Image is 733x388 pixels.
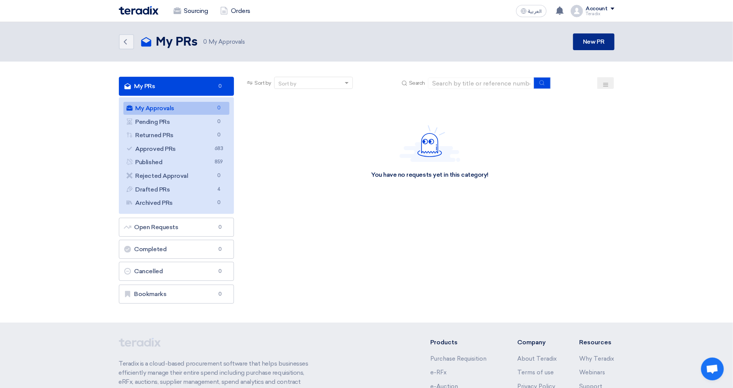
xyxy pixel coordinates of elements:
[123,129,230,142] a: Returned PRs
[119,6,158,15] img: Teradix logo
[371,171,488,179] div: You have no requests yet in this category!
[400,125,460,162] img: Hello
[428,78,534,89] input: Search by title or reference number
[573,33,614,50] a: New PR
[580,369,605,376] a: Webinars
[119,262,234,281] a: Cancelled0
[214,118,223,126] span: 0
[215,82,224,90] span: 0
[123,116,230,128] a: Pending PRs
[214,145,223,153] span: 683
[123,102,230,115] a: My Approvals
[123,183,230,196] a: Drafted PRs
[123,156,230,169] a: Published
[119,77,234,96] a: My PRs0
[571,5,583,17] img: profile_test.png
[409,79,425,87] span: Search
[430,355,487,362] a: Purchase Requisition
[167,3,214,19] a: Sourcing
[214,172,223,180] span: 0
[214,185,223,193] span: 4
[119,240,234,259] a: Completed0
[123,169,230,182] a: Rejected Approval
[215,245,224,253] span: 0
[123,196,230,209] a: Archived PRs
[215,223,224,231] span: 0
[580,355,615,362] a: Why Teradix
[701,358,724,380] a: Open chat
[586,12,615,16] div: Teradix
[214,3,256,19] a: Orders
[214,158,223,166] span: 859
[254,79,271,87] span: Sort by
[430,369,447,376] a: e-RFx
[119,285,234,304] a: Bookmarks0
[517,338,557,347] li: Company
[580,338,615,347] li: Resources
[516,5,547,17] button: العربية
[214,199,223,207] span: 0
[215,290,224,298] span: 0
[517,355,557,362] a: About Teradix
[528,9,542,14] span: العربية
[430,338,494,347] li: Products
[214,131,223,139] span: 0
[214,104,223,112] span: 0
[123,143,230,155] a: Approved PRs
[204,38,245,46] span: My Approvals
[517,369,554,376] a: Terms of use
[586,6,608,12] div: Account
[156,35,197,50] h2: My PRs
[119,218,234,237] a: Open Requests0
[278,80,296,88] div: Sort by
[204,38,207,45] span: 0
[215,268,224,275] span: 0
